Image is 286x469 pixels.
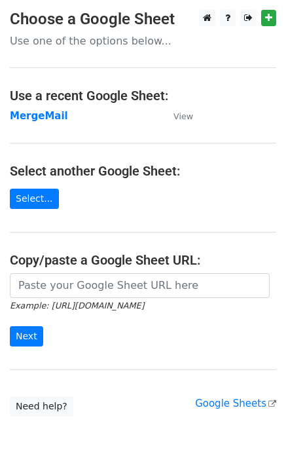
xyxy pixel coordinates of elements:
h4: Use a recent Google Sheet: [10,88,276,103]
p: Use one of the options below... [10,34,276,48]
h4: Copy/paste a Google Sheet URL: [10,252,276,268]
h4: Select another Google Sheet: [10,163,276,179]
a: MergeMail [10,110,68,122]
a: View [160,110,193,122]
input: Next [10,326,43,347]
h3: Choose a Google Sheet [10,10,276,29]
a: Select... [10,189,59,209]
a: Google Sheets [195,398,276,409]
small: View [173,111,193,121]
a: Need help? [10,396,73,417]
small: Example: [URL][DOMAIN_NAME] [10,301,144,310]
input: Paste your Google Sheet URL here [10,273,270,298]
